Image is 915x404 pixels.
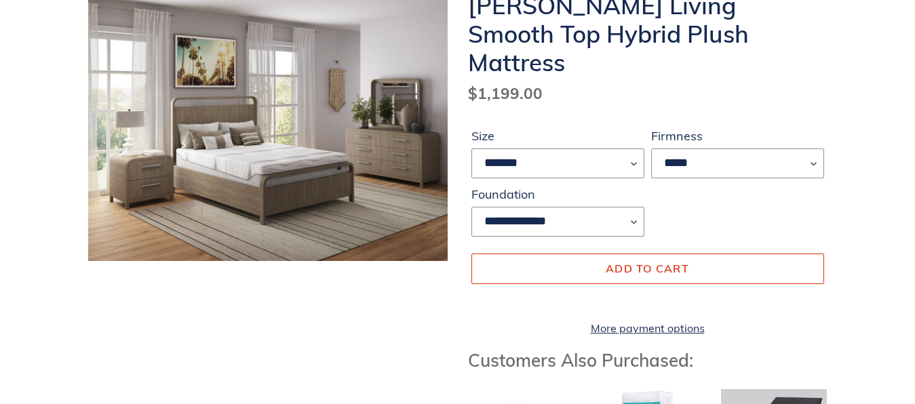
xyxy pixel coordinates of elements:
a: More payment options [471,320,824,336]
label: Foundation [471,185,644,203]
span: Add to cart [606,262,689,275]
label: Size [471,127,644,145]
h3: Customers Also Purchased: [468,350,828,371]
label: Firmness [651,127,824,145]
button: Add to cart [471,254,824,283]
span: $1,199.00 [468,83,543,103]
